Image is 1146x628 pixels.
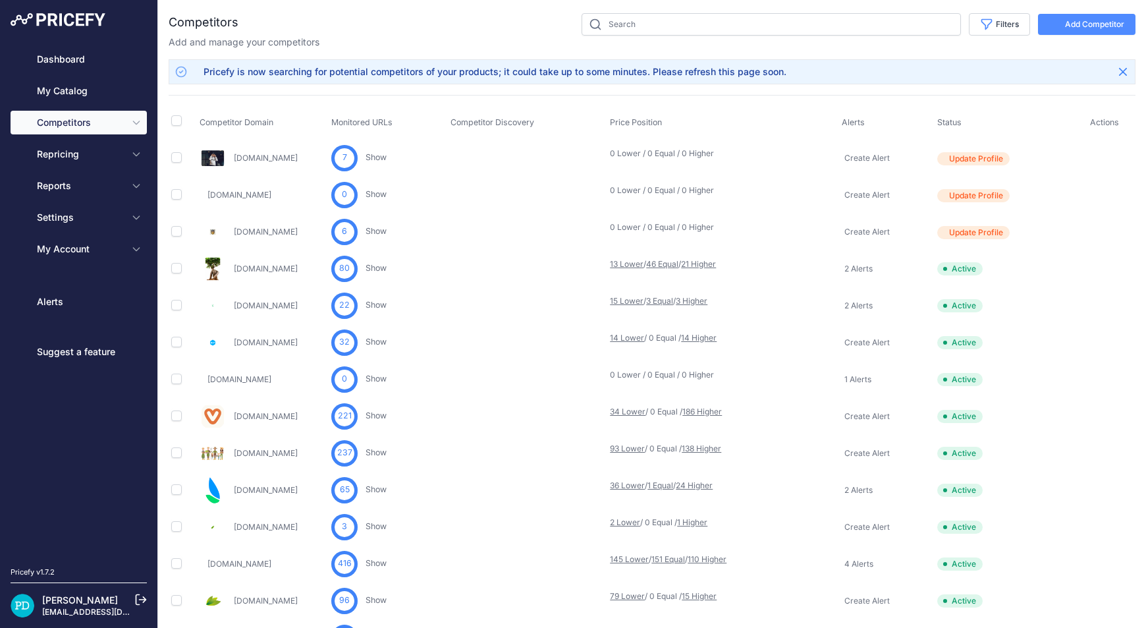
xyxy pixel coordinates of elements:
[234,411,298,421] a: [DOMAIN_NAME]
[42,594,118,606] a: [PERSON_NAME]
[949,154,1003,164] span: Update Profile
[844,374,871,385] span: 1 Alerts
[844,522,890,532] span: Create Alert
[37,211,123,224] span: Settings
[366,189,387,199] a: Show
[610,259,643,269] a: 13 Lower
[342,152,347,164] span: 7
[937,373,983,386] span: Active
[937,447,983,460] span: Active
[366,300,387,310] a: Show
[366,337,387,347] a: Show
[842,594,890,608] a: Create Alert
[11,237,147,261] button: My Account
[844,448,890,459] span: Create Alert
[937,224,1072,239] a: Update Profile
[610,370,694,380] p: 0 Lower / 0 Equal / 0 Higher
[937,521,983,534] span: Active
[11,567,55,578] div: Pricefy v1.7.2
[366,447,387,457] a: Show
[844,264,873,274] span: 2 Alerts
[207,374,271,384] a: [DOMAIN_NAME]
[342,225,347,238] span: 6
[844,485,873,496] span: 2 Alerts
[937,262,983,275] span: Active
[610,407,694,417] p: / 0 Equal /
[37,116,123,129] span: Competitors
[949,227,1003,238] span: Update Profile
[937,557,983,571] span: Active
[207,190,271,200] a: [DOMAIN_NAME]
[234,153,298,163] a: [DOMAIN_NAME]
[11,47,147,71] a: Dashboard
[844,300,873,311] span: 2 Alerts
[234,227,298,237] a: [DOMAIN_NAME]
[366,152,387,162] a: Show
[339,336,350,349] span: 32
[339,299,350,312] span: 22
[11,47,147,551] nav: Sidebar
[234,596,298,606] a: [DOMAIN_NAME]
[681,259,716,269] a: 21 Higher
[610,554,649,564] a: 145 Lower
[1112,61,1133,82] button: Close
[366,226,387,236] a: Show
[234,448,298,458] a: [DOMAIN_NAME]
[234,337,298,347] a: [DOMAIN_NAME]
[651,554,685,564] a: 151 Equal
[331,117,393,127] span: Monitored URLs
[342,188,347,201] span: 0
[937,117,962,127] span: Status
[682,443,721,453] a: 138 Higher
[234,300,298,310] a: [DOMAIN_NAME]
[610,591,645,601] a: 79 Lower
[969,13,1030,36] button: Filters
[937,336,983,349] span: Active
[366,263,387,273] a: Show
[610,407,645,416] a: 34 Lower
[610,117,662,127] span: Price Position
[646,296,673,306] a: 3 Equal
[842,521,890,534] a: Create Alert
[366,374,387,384] a: Show
[949,190,1003,201] span: Update Profile
[610,333,694,343] p: / 0 Equal /
[11,340,147,364] a: Suggest a feature
[844,411,890,422] span: Create Alert
[842,484,873,497] a: 2 Alerts
[366,595,387,605] a: Show
[844,227,890,237] span: Create Alert
[1038,14,1135,35] button: Add Competitor
[842,299,873,312] a: 2 Alerts
[338,557,352,570] span: 416
[366,484,387,494] a: Show
[937,484,983,497] span: Active
[337,447,352,459] span: 237
[11,142,147,166] button: Repricing
[234,264,298,273] a: [DOMAIN_NAME]
[647,480,673,490] a: 1 Equal
[366,558,387,568] a: Show
[169,13,238,32] h2: Competitors
[610,296,694,306] p: / /
[37,243,123,256] span: My Account
[610,517,694,528] p: / 0 Equal /
[842,262,873,275] a: 2 Alerts
[366,411,387,420] a: Show
[842,336,890,349] a: Create Alert
[450,117,534,127] span: Competitor Discovery
[610,148,694,159] p: 0 Lower / 0 Equal / 0 Higher
[610,517,640,527] a: 2 Lower
[11,174,147,198] button: Reports
[610,259,694,270] p: / /
[842,188,890,202] a: Create Alert
[682,591,717,601] a: 15 Higher
[610,185,694,196] p: 0 Lower / 0 Equal / 0 Higher
[11,13,105,26] img: Pricefy Logo
[842,410,890,423] a: Create Alert
[844,337,890,348] span: Create Alert
[37,179,123,192] span: Reports
[11,290,147,314] a: Alerts
[610,296,643,306] a: 15 Lower
[610,222,694,233] p: 0 Lower / 0 Equal / 0 Higher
